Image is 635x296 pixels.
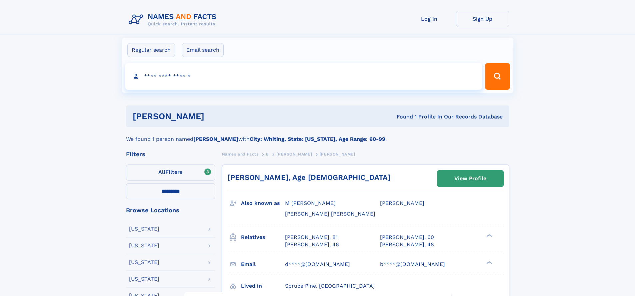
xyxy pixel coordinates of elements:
div: Found 1 Profile In Our Records Database [300,113,503,120]
h3: Also known as [241,198,285,209]
h3: Email [241,259,285,270]
span: B [266,152,269,157]
h1: [PERSON_NAME] [133,112,301,120]
div: View Profile [454,171,486,186]
a: [PERSON_NAME], 48 [380,241,434,248]
div: [US_STATE] [129,260,159,265]
h3: Relatives [241,232,285,243]
a: B [266,150,269,158]
div: [US_STATE] [129,243,159,248]
label: Regular search [127,43,175,57]
span: [PERSON_NAME] [276,152,312,157]
a: View Profile [437,171,503,187]
span: [PERSON_NAME] [PERSON_NAME] [285,211,375,217]
div: ❯ [485,233,493,238]
div: ❯ [485,260,493,265]
span: All [158,169,165,175]
span: M [PERSON_NAME] [285,200,336,206]
label: Email search [182,43,224,57]
a: Names and Facts [222,150,259,158]
input: search input [125,63,482,90]
span: [PERSON_NAME] [380,200,424,206]
h3: Lived in [241,280,285,292]
a: Log In [403,11,456,27]
a: Sign Up [456,11,509,27]
button: Search Button [485,63,510,90]
div: We found 1 person named with . [126,127,509,143]
div: Browse Locations [126,207,215,213]
a: [PERSON_NAME], 81 [285,234,338,241]
a: [PERSON_NAME] [276,150,312,158]
b: [PERSON_NAME] [193,136,238,142]
div: Filters [126,151,215,157]
b: City: Whiting, State: [US_STATE], Age Range: 60-99 [250,136,385,142]
span: [PERSON_NAME] [320,152,355,157]
a: [PERSON_NAME], 60 [380,234,434,241]
span: Spruce Pine, [GEOGRAPHIC_DATA] [285,283,375,289]
img: Logo Names and Facts [126,11,222,29]
a: [PERSON_NAME], Age [DEMOGRAPHIC_DATA] [228,173,390,182]
div: [US_STATE] [129,276,159,282]
div: [US_STATE] [129,226,159,232]
label: Filters [126,165,215,181]
a: [PERSON_NAME], 46 [285,241,339,248]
